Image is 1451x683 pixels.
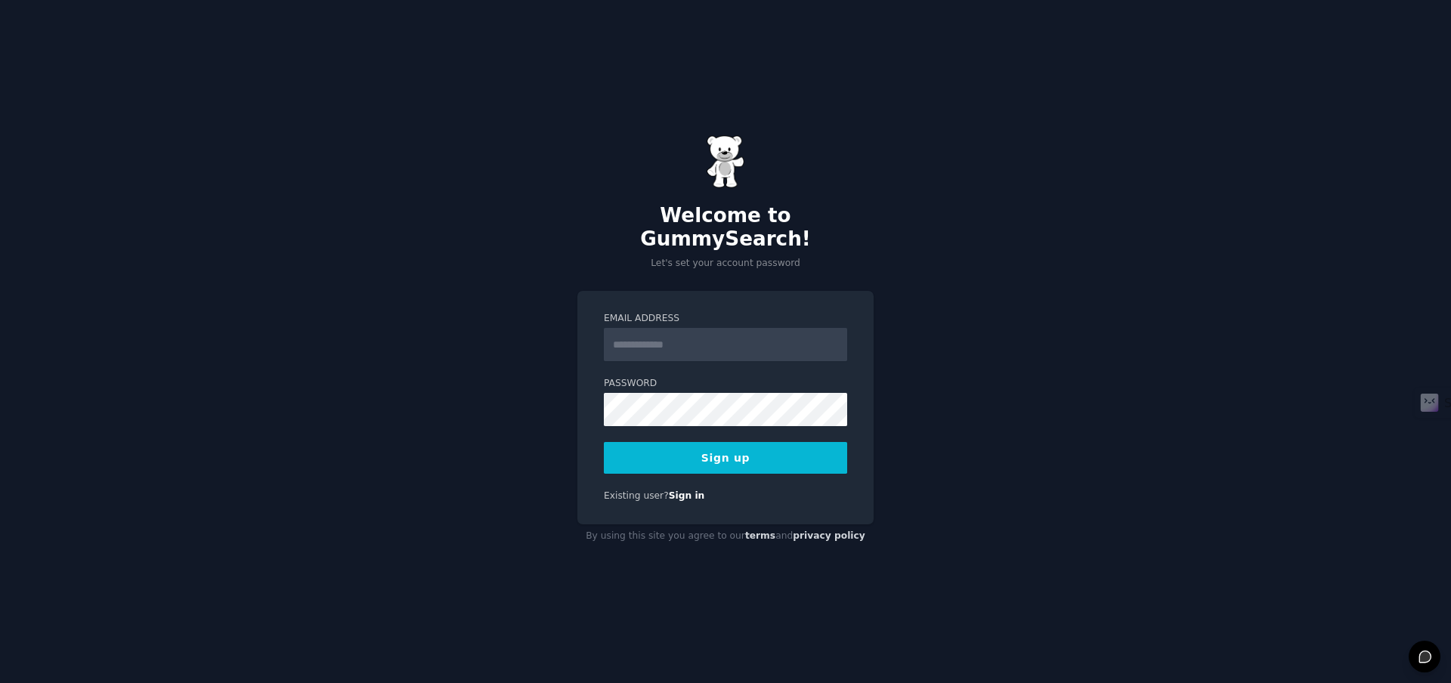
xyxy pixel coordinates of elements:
button: Sign up [604,442,847,474]
a: Sign in [669,490,705,501]
a: privacy policy [793,530,865,541]
label: Password [604,377,847,391]
label: Email Address [604,312,847,326]
h2: Welcome to GummySearch! [577,204,874,252]
p: Let's set your account password [577,257,874,270]
img: Gummy Bear [707,135,744,188]
span: Existing user? [604,490,669,501]
a: terms [745,530,775,541]
div: By using this site you agree to our and [577,524,874,549]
